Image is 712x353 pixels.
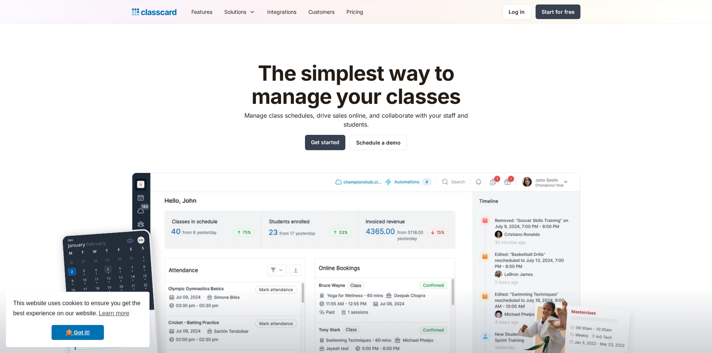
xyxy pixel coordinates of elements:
a: home [132,7,176,17]
a: Get started [305,135,345,150]
div: Log in [509,8,525,16]
h1: The simplest way to manage your classes [237,62,475,108]
a: Customers [302,3,340,20]
a: Log in [502,4,531,19]
div: cookieconsent [6,292,150,347]
a: Schedule a demo [350,135,407,150]
a: dismiss cookie message [52,325,104,340]
a: Start for free [536,4,580,19]
div: Solutions [224,8,246,16]
a: learn more about cookies [98,308,130,319]
p: Manage class schedules, drive sales online, and collaborate with your staff and students. [237,111,475,129]
div: Start for free [542,8,574,16]
a: Integrations [261,3,302,20]
a: Features [185,3,218,20]
a: Pricing [340,3,369,20]
div: Solutions [218,3,261,20]
span: This website uses cookies to ensure you get the best experience on our website. [13,299,142,319]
